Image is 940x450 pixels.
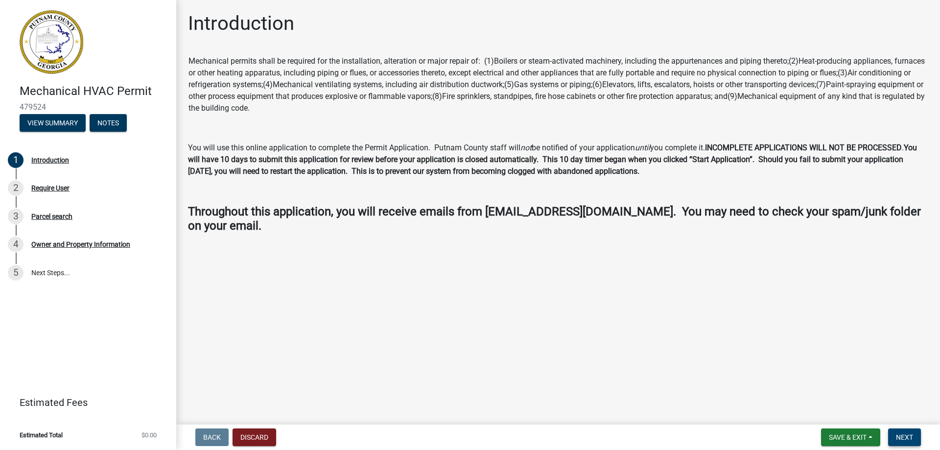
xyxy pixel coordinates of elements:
i: not [520,143,532,152]
img: Putnam County, Georgia [20,10,83,74]
span: $0.00 [141,432,157,438]
span: Back [203,433,221,441]
wm-modal-confirm: Notes [90,119,127,127]
strong: INCOMPLETE APPLICATIONS WILL NOT BE PROCESSED [705,143,902,152]
span: 479524 [20,102,157,112]
h1: Introduction [188,12,294,35]
div: Parcel search [31,213,72,220]
p: You will use this online application to complete the Permit Application. Putnam County staff will... [188,142,928,177]
div: Require User [31,185,70,191]
button: Notes [90,114,127,132]
button: Save & Exit [821,428,880,446]
button: Back [195,428,229,446]
div: Introduction [31,157,69,164]
span: Save & Exit [829,433,867,441]
button: Discard [233,428,276,446]
div: 5 [8,265,23,281]
div: 3 [8,209,23,224]
i: until [635,143,650,152]
td: Mechanical permits shall be required for the installation, alteration or major repair of: (1)Boil... [188,55,928,115]
div: Owner and Property Information [31,241,130,248]
span: Estimated Total [20,432,63,438]
wm-modal-confirm: Summary [20,119,86,127]
div: 2 [8,180,23,196]
strong: Throughout this application, you will receive emails from [EMAIL_ADDRESS][DOMAIN_NAME]. You may n... [188,205,921,233]
button: Next [888,428,921,446]
span: Next [896,433,913,441]
strong: You will have 10 days to submit this application for review before your application is closed aut... [188,143,917,176]
h4: Mechanical HVAC Permit [20,84,168,98]
button: View Summary [20,114,86,132]
a: Estimated Fees [8,393,161,412]
div: 1 [8,152,23,168]
div: 4 [8,237,23,252]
